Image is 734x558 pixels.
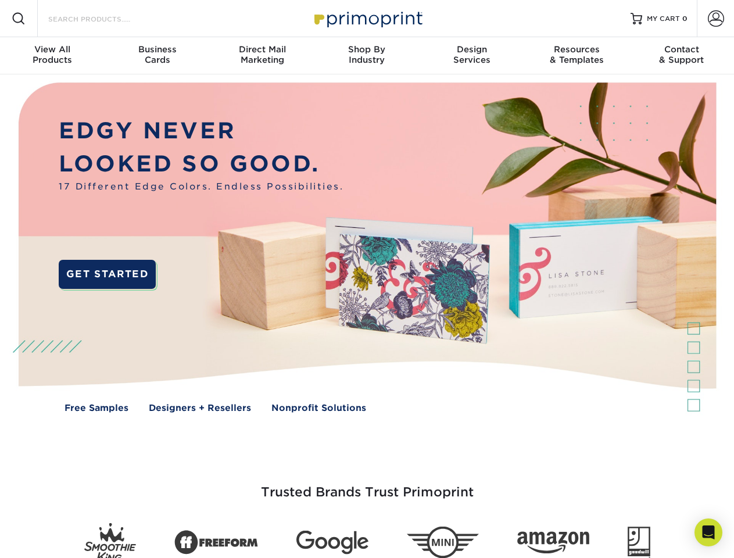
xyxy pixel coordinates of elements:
a: GET STARTED [59,260,156,289]
div: Services [420,44,524,65]
span: 17 Different Edge Colors. Endless Possibilities. [59,180,343,194]
a: Shop ByIndustry [314,37,419,74]
span: MY CART [647,14,680,24]
h3: Trusted Brands Trust Primoprint [27,457,707,514]
a: Direct MailMarketing [210,37,314,74]
input: SEARCH PRODUCTS..... [47,12,160,26]
div: Cards [105,44,209,65]
div: Open Intercom Messenger [694,518,722,546]
div: Industry [314,44,419,65]
p: LOOKED SO GOOD. [59,148,343,181]
a: Nonprofit Solutions [271,402,366,415]
span: Resources [524,44,629,55]
a: Resources& Templates [524,37,629,74]
span: Direct Mail [210,44,314,55]
a: Contact& Support [629,37,734,74]
span: Design [420,44,524,55]
a: Designers + Resellers [149,402,251,415]
p: EDGY NEVER [59,115,343,148]
img: Primoprint [309,6,425,31]
div: & Templates [524,44,629,65]
span: Shop By [314,44,419,55]
div: & Support [629,44,734,65]
img: Goodwill [628,527,650,558]
a: DesignServices [420,37,524,74]
span: Contact [629,44,734,55]
span: Business [105,44,209,55]
a: BusinessCards [105,37,209,74]
div: Marketing [210,44,314,65]
img: Amazon [517,532,589,554]
iframe: Google Customer Reviews [3,523,99,554]
a: Free Samples [65,402,128,415]
span: 0 [682,15,688,23]
img: Google [296,531,368,555]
